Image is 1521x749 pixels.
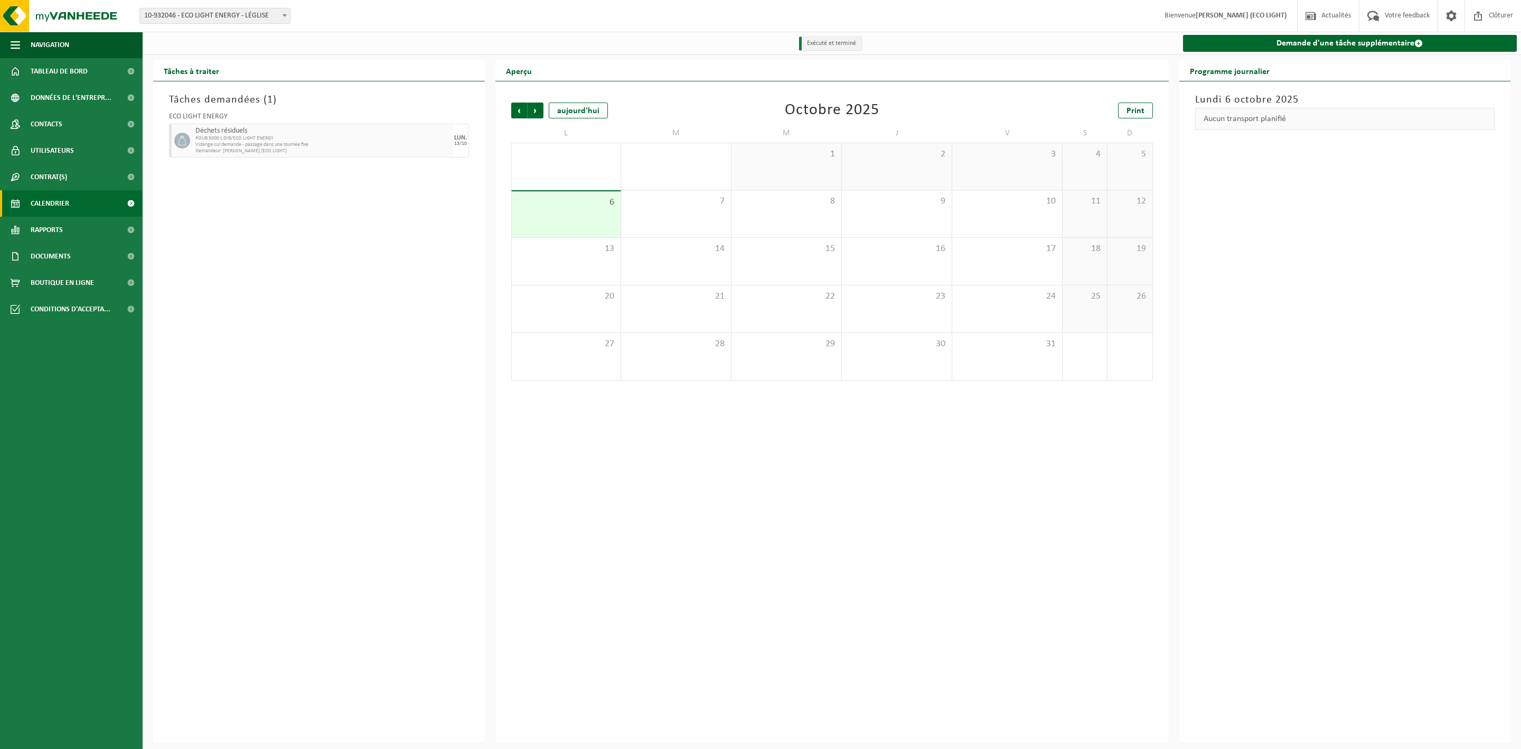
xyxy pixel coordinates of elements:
span: 1 [267,95,273,105]
span: 28 [626,338,726,350]
span: Documents [31,243,71,270]
span: Demandeur: [PERSON_NAME] (ECO LIGHT) [195,148,450,154]
span: 1 [737,149,836,160]
div: aujourd'hui [549,103,608,118]
span: Boutique en ligne [31,270,94,296]
span: 22 [737,291,836,302]
h3: Tâches demandées ( ) [169,92,469,108]
span: 13 [517,243,616,255]
span: 3 [957,149,1057,160]
span: 11 [1068,196,1102,207]
span: POUB 5000 L DIB/ECO LIGHT ENERGY [195,135,450,142]
h2: Tâches à traiter [153,60,230,81]
span: 10-932046 - ECO LIGHT ENERGY - LÉGLISE [140,8,290,23]
span: Utilisateurs [31,137,74,164]
span: 9 [847,196,946,207]
div: 13/10 [454,141,467,146]
span: 19 [1113,243,1147,255]
span: 4 [1068,149,1102,160]
span: Tableau de bord [31,58,88,85]
span: Précédent [511,103,527,118]
span: 20 [517,291,616,302]
span: 12 [1113,196,1147,207]
span: 10-932046 - ECO LIGHT ENERGY - LÉGLISE [139,8,290,24]
span: Contacts [31,111,62,137]
span: Données de l'entrepr... [31,85,111,111]
td: V [952,124,1063,143]
h2: Programme journalier [1179,60,1280,81]
span: 24 [957,291,1057,302]
span: 10 [957,196,1057,207]
span: 26 [1113,291,1147,302]
span: 23 [847,291,946,302]
a: Demande d'une tâche supplémentaire [1183,35,1517,52]
div: LUN. [454,135,467,141]
span: 29 [737,338,836,350]
span: 14 [626,243,726,255]
td: J [842,124,952,143]
td: M [731,124,842,143]
span: Conditions d'accepta... [31,296,110,322]
a: Print [1118,103,1153,118]
h2: Aperçu [495,60,542,81]
span: 16 [847,243,946,255]
span: 8 [737,196,836,207]
div: Aucun transport planifié [1195,108,1495,130]
span: 7 [626,196,726,207]
span: 30 [847,338,946,350]
h3: Lundi 6 octobre 2025 [1195,92,1495,108]
span: 6 [517,197,616,208]
div: ECO LIGHT ENERGY [169,113,469,124]
td: D [1107,124,1152,143]
td: M [621,124,731,143]
div: Octobre 2025 [785,103,879,118]
span: 17 [957,243,1057,255]
span: 5 [1113,149,1147,160]
span: Suivant [528,103,543,118]
span: Print [1126,107,1144,115]
span: 21 [626,291,726,302]
span: 18 [1068,243,1102,255]
span: 25 [1068,291,1102,302]
span: Vidange sur demande - passage dans une tournée fixe [195,142,450,148]
td: L [511,124,622,143]
span: Déchets résiduels [195,127,450,135]
span: 15 [737,243,836,255]
span: Calendrier [31,190,69,217]
span: Contrat(s) [31,164,67,190]
li: Exécuté et terminé [799,36,862,51]
span: 31 [957,338,1057,350]
strong: [PERSON_NAME] (ECO LIGHT) [1196,12,1287,20]
span: 27 [517,338,616,350]
td: S [1063,124,1107,143]
span: Rapports [31,217,63,243]
span: 2 [847,149,946,160]
span: Navigation [31,32,69,58]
